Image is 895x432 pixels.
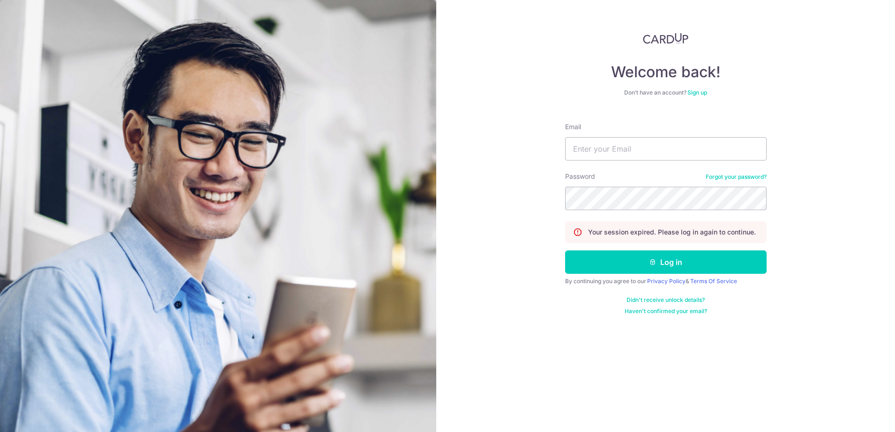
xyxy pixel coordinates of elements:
[687,89,707,96] a: Sign up
[588,227,756,237] p: Your session expired. Please log in again to continue.
[706,173,767,181] a: Forgot your password?
[647,278,686,285] a: Privacy Policy
[626,296,705,304] a: Didn't receive unlock details?
[690,278,737,285] a: Terms Of Service
[565,250,767,274] button: Log in
[565,63,767,81] h4: Welcome back!
[565,172,595,181] label: Password
[565,122,581,132] label: Email
[565,89,767,96] div: Don’t have an account?
[565,278,767,285] div: By continuing you agree to our &
[643,33,689,44] img: CardUp Logo
[565,137,767,161] input: Enter your Email
[625,308,707,315] a: Haven't confirmed your email?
